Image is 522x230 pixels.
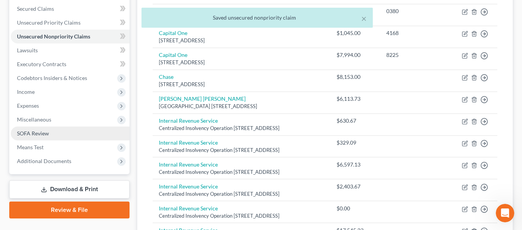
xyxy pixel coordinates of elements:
div: 8225 [386,51,438,59]
button: Upload attachment [12,171,18,177]
div: Laura says… [6,132,148,150]
a: SOFA Review [11,127,130,140]
div: Thank you! [105,149,148,166]
span: Means Test [17,144,44,150]
div: [PERSON_NAME], they have updated your payment information! Can you try pulling the report again? [6,94,126,126]
div: Laura says… [6,149,148,172]
div: [PERSON_NAME], they have updated your payment information! Can you try pulling the report again? [12,98,120,121]
div: Xactus Pay...h Form.pdf [79,40,142,48]
span: Miscellaneous [17,116,51,123]
div: $0.00 [337,205,374,212]
a: Internal Revenue Service [159,205,218,212]
span: SOFA Review [17,130,49,137]
img: Profile image for Operator [22,4,34,17]
a: Review & File [9,202,130,218]
a: Capital One [159,30,187,36]
span: Unsecured Nonpriority Claims [17,33,90,40]
a: Chase [159,73,173,80]
div: It worked! [108,132,148,149]
a: Internal Revenue Service [159,183,218,190]
div: $8,153.00 [337,73,374,81]
span: Expenses [17,102,39,109]
button: × [361,14,367,23]
span: Executory Contracts [17,61,66,67]
div: [GEOGRAPHIC_DATA] [STREET_ADDRESS] [159,103,325,110]
div: [STREET_ADDRESS] [159,37,325,44]
div: Close [135,3,149,17]
div: here you go [109,58,142,66]
span: Additional Documents [17,158,71,164]
a: Capital One [159,52,187,58]
div: $6,597.13 [337,161,374,168]
a: Download & Print [9,180,130,198]
button: Emoji picker [24,171,30,177]
div: Laura says… [6,53,148,77]
div: Centralized Insolvency Operation [STREET_ADDRESS] [159,190,325,198]
div: Thank you [PERSON_NAME]! [6,76,96,93]
div: $1,045.00 [337,29,374,37]
button: Home [121,3,135,18]
div: $7,994.00 [337,51,374,59]
div: Thank you [PERSON_NAME]! [12,81,89,88]
a: Internal Revenue Service [159,139,218,146]
span: Lawsuits [17,47,38,53]
button: Gif picker [37,171,43,177]
a: [PERSON_NAME] [PERSON_NAME] [159,95,246,102]
a: Internal Revenue Service [159,161,218,168]
div: Saved unsecured nonpriority claim [148,14,367,22]
span: Income [17,88,35,95]
div: $329.09 [337,139,374,147]
div: Centralized Insolvency Operation [STREET_ADDRESS] [159,147,325,154]
div: $6,113.73 [337,95,374,103]
a: Internal Revenue Service [159,117,218,124]
h1: Operator [37,4,65,10]
div: 4168 [386,29,438,37]
div: Emma says… [6,76,148,94]
div: [STREET_ADDRESS] [159,59,325,66]
div: $2,403.67 [337,183,374,190]
a: Unsecured Nonpriority Claims [11,30,130,43]
div: Centralized Insolvency Operation [STREET_ADDRESS] [159,168,325,176]
a: Secured Claims [11,2,130,16]
span: Secured Claims [17,5,54,12]
div: Thank you! [111,154,142,162]
iframe: Intercom live chat [496,204,514,222]
div: Laura says… [6,35,148,53]
a: Lawsuits [11,43,130,57]
div: Centralized Insolvency Operation [STREET_ADDRESS] [159,212,325,220]
div: here you go [103,53,148,70]
div: Centralized Insolvency Operation [STREET_ADDRESS] [159,125,325,132]
p: The team can also help [37,10,96,17]
div: Xactus Pay...h Form.pdf [65,35,148,53]
div: Emma says… [6,94,148,132]
div: It worked! [115,137,142,144]
a: Xactus Pay...h Form.pdf [71,40,142,48]
button: go back [5,3,20,18]
span: Codebtors Insiders & Notices [17,75,87,81]
button: Start recording [49,171,55,177]
button: Send a message… [132,168,145,180]
textarea: Message… [7,155,148,168]
a: Executory Contracts [11,57,130,71]
div: [STREET_ADDRESS] [159,81,325,88]
div: $630.67 [337,117,374,125]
